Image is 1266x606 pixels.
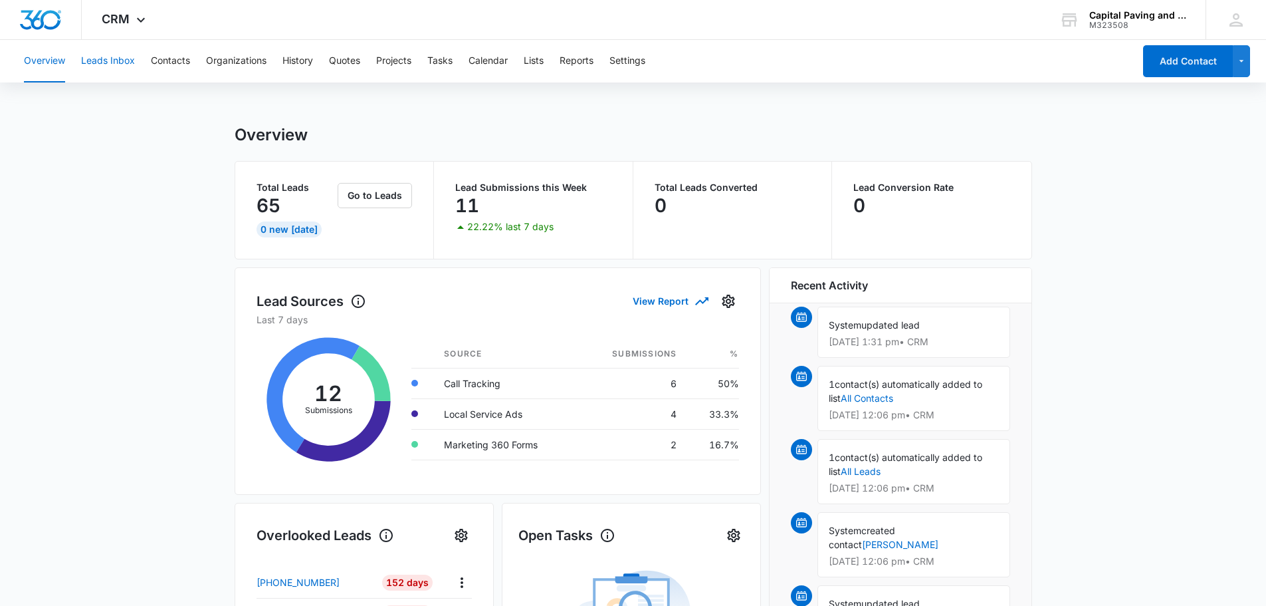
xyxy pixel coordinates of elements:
button: Reports [560,40,593,82]
td: 33.3% [687,398,738,429]
button: Lists [524,40,544,82]
button: Overview [24,40,65,82]
p: [DATE] 12:06 pm • CRM [829,484,999,493]
a: [PERSON_NAME] [862,539,938,550]
button: View Report [633,289,707,313]
th: % [687,340,738,369]
p: Lead Conversion Rate [853,183,1010,192]
td: 6 [579,368,687,398]
p: Lead Submissions this Week [455,183,611,192]
p: 11 [455,195,479,216]
button: Settings [723,525,744,546]
p: Total Leads Converted [655,183,811,192]
button: Add Contact [1143,45,1233,77]
p: [DATE] 12:06 pm • CRM [829,410,999,420]
button: Projects [376,40,411,82]
span: 1 [829,452,835,463]
a: [PHONE_NUMBER] [257,575,373,589]
a: Go to Leads [338,190,412,201]
p: Total Leads [257,183,336,192]
p: [DATE] 12:06 pm • CRM [829,557,999,566]
span: 1 [829,379,835,390]
td: 50% [687,368,738,398]
td: Call Tracking [433,368,579,398]
button: Settings [451,525,472,546]
a: All Contacts [841,392,893,404]
a: All Leads [841,466,881,477]
p: 0 [655,195,667,216]
button: History [282,40,313,82]
td: Marketing 360 Forms [433,429,579,460]
div: 152 Days [382,575,433,591]
button: Actions [451,572,472,593]
td: Local Service Ads [433,398,579,429]
th: Submissions [579,340,687,369]
p: 65 [257,195,280,216]
button: Leads Inbox [81,40,135,82]
button: Quotes [329,40,360,82]
button: Settings [718,291,739,312]
p: Last 7 days [257,313,739,327]
p: 0 [853,195,865,216]
span: updated lead [861,319,920,331]
span: contact(s) automatically added to list [829,452,982,477]
button: Settings [609,40,645,82]
div: account name [1089,10,1186,21]
p: 22.22% last 7 days [467,222,554,231]
h1: Overlooked Leads [257,526,394,545]
button: Calendar [469,40,508,82]
p: [PHONE_NUMBER] [257,575,340,589]
button: Organizations [206,40,266,82]
span: created contact [829,525,895,550]
td: 4 [579,398,687,429]
h1: Open Tasks [518,526,615,545]
span: System [829,319,861,331]
td: 2 [579,429,687,460]
button: Go to Leads [338,183,412,208]
span: contact(s) automatically added to list [829,379,982,404]
div: account id [1089,21,1186,30]
h1: Overview [235,125,308,145]
th: Source [433,340,579,369]
button: Tasks [427,40,453,82]
p: [DATE] 1:31 pm • CRM [829,337,999,347]
button: Contacts [151,40,190,82]
h6: Recent Activity [791,277,868,293]
td: 16.7% [687,429,738,460]
span: CRM [102,12,130,26]
div: 0 New [DATE] [257,222,322,237]
span: System [829,525,861,536]
h1: Lead Sources [257,291,366,311]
